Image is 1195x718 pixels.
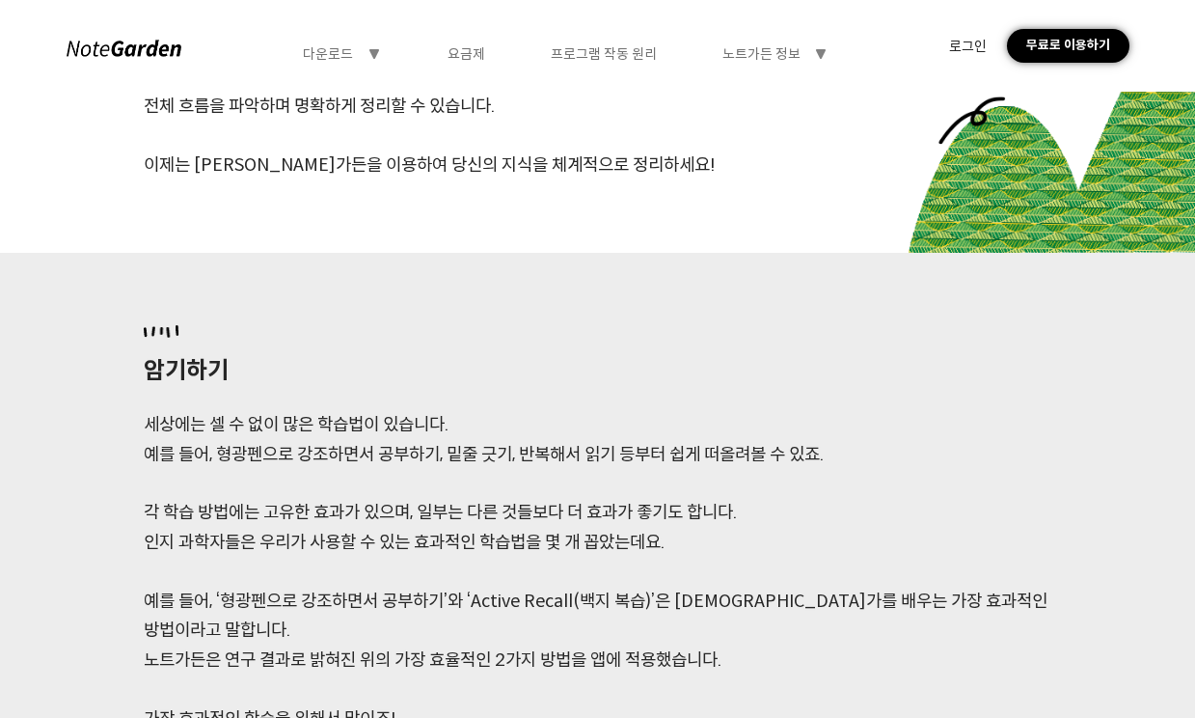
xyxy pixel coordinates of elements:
[448,45,485,63] div: 요금제
[1007,29,1129,63] div: 무료로 이용하기
[303,45,353,63] div: 다운로드
[144,528,1051,557] div: 인지 과학자들은 우리가 사용할 수 있는 효과적인 학습법을 몇 개 꼽았는데요.
[144,351,1051,391] div: 암기하기
[144,440,1051,469] div: 예를 들어, 형광펜으로 강조하면서 공부하기, 밑줄 긋기, 반복해서 읽기 등부터 쉽게 떠올려볼 수 있죠.
[144,410,1051,439] div: 세상에는 셀 수 없이 많은 학습법이 있습니다.
[144,92,1051,121] div: 전체 흐름을 파악하며 명확하게 정리할 수 있습니다.
[144,646,1051,675] div: 노트가든은 연구 결과로 밝혀진 위의 가장 효율적인 2가지 방법을 앱에 적용했습니다.
[551,45,657,63] div: 프로그램 작동 원리
[144,587,1051,646] div: 예를 들어, ‘형광펜으로 강조하면서 공부하기’와 ‘Active Recall(백지 복습)’은 [DEMOGRAPHIC_DATA]가를 배우는 가장 효과적인 방법이라고 말합니다.
[144,151,1051,179] div: 이제는 [PERSON_NAME]가든을 이용하여 당신의 지식을 체계적으로 정리하세요!
[949,38,987,55] div: 로그인
[722,45,801,63] div: 노트가든 정보
[144,498,1051,527] div: 각 학습 방법에는 고유한 효과가 있으며, 일부는 다른 것들보다 더 효과가 좋기도 합니다.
